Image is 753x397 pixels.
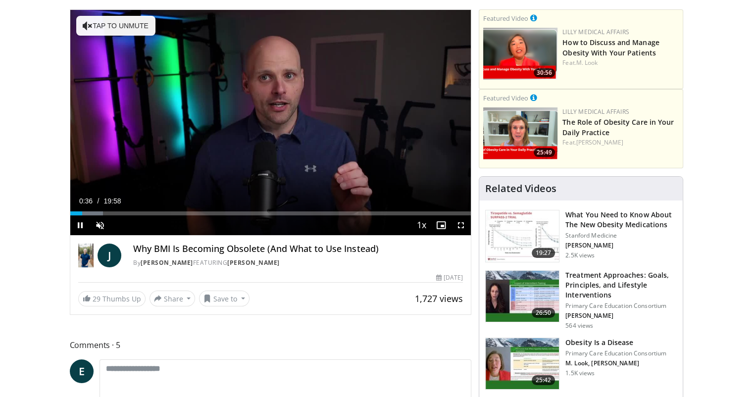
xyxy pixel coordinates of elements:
[565,349,666,357] p: Primary Care Education Consortium
[93,294,100,303] span: 29
[415,293,463,304] span: 1,727 views
[576,58,598,67] a: M. Look
[483,28,557,80] a: 30:56
[70,339,472,351] span: Comments 5
[565,312,677,320] p: [PERSON_NAME]
[98,244,121,267] a: J
[483,28,557,80] img: c98a6a29-1ea0-4bd5-8cf5-4d1e188984a7.png.150x105_q85_crop-smart_upscale.png
[431,215,451,235] button: Enable picture-in-picture mode
[562,58,679,67] div: Feat.
[90,215,110,235] button: Unmute
[532,308,555,318] span: 26:50
[562,28,629,36] a: Lilly Medical Affairs
[411,215,431,235] button: Playback Rate
[436,273,463,282] div: [DATE]
[532,375,555,385] span: 25:42
[565,322,593,330] p: 564 views
[133,258,463,267] div: By FEATURING
[562,138,679,147] div: Feat.
[565,359,666,367] p: M. Look, [PERSON_NAME]
[485,270,677,330] a: 26:50 Treatment Approaches: Goals, Principles, and Lifestyle Interventions Primary Care Education...
[565,232,677,240] p: Stanford Medicine
[227,258,280,267] a: [PERSON_NAME]
[565,210,677,230] h3: What You Need to Know About The New Obesity Medications
[565,338,666,347] h3: Obesity Is a Disease
[534,68,555,77] span: 30:56
[562,38,659,57] a: How to Discuss and Manage Obesity With Your Patients
[486,210,559,262] img: 9504e5ef-0c6b-462d-908b-24c7e5ebf09c.150x105_q85_crop-smart_upscale.jpg
[565,369,595,377] p: 1.5K views
[70,10,471,236] video-js: Video Player
[562,117,674,137] a: The Role of Obesity Care in Your Daily Practice
[104,197,121,205] span: 19:58
[485,183,556,195] h4: Related Videos
[534,148,555,157] span: 25:49
[565,270,677,300] h3: Treatment Approaches: Goals, Principles, and Lifestyle Interventions
[483,107,557,159] a: 25:49
[565,251,595,259] p: 2.5K views
[133,244,463,254] h4: Why BMI Is Becoming Obsolete (And What to Use Instead)
[532,248,555,258] span: 19:27
[485,210,677,262] a: 19:27 What You Need to Know About The New Obesity Medications Stanford Medicine [PERSON_NAME] 2.5...
[141,258,193,267] a: [PERSON_NAME]
[562,107,629,116] a: Lilly Medical Affairs
[199,291,250,306] button: Save to
[565,302,677,310] p: Primary Care Education Consortium
[483,14,528,23] small: Featured Video
[483,107,557,159] img: e1208b6b-349f-4914-9dd7-f97803bdbf1d.png.150x105_q85_crop-smart_upscale.png
[150,291,196,306] button: Share
[486,271,559,322] img: 1237db4d-482b-47c1-9473-a0f947ff3151.150x105_q85_crop-smart_upscale.jpg
[70,211,471,215] div: Progress Bar
[451,215,471,235] button: Fullscreen
[565,242,677,249] p: [PERSON_NAME]
[576,138,623,147] a: [PERSON_NAME]
[78,244,94,267] img: Dr. Jordan Rennicke
[70,359,94,383] a: E
[486,338,559,390] img: 54af4f86-c8cd-43bc-872b-07c2c4b6c206.150x105_q85_crop-smart_upscale.jpg
[79,197,93,205] span: 0:36
[70,215,90,235] button: Pause
[483,94,528,102] small: Featured Video
[485,338,677,390] a: 25:42 Obesity Is a Disease Primary Care Education Consortium M. Look, [PERSON_NAME] 1.5K views
[76,16,155,36] button: Tap to unmute
[78,291,146,306] a: 29 Thumbs Up
[98,197,100,205] span: /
